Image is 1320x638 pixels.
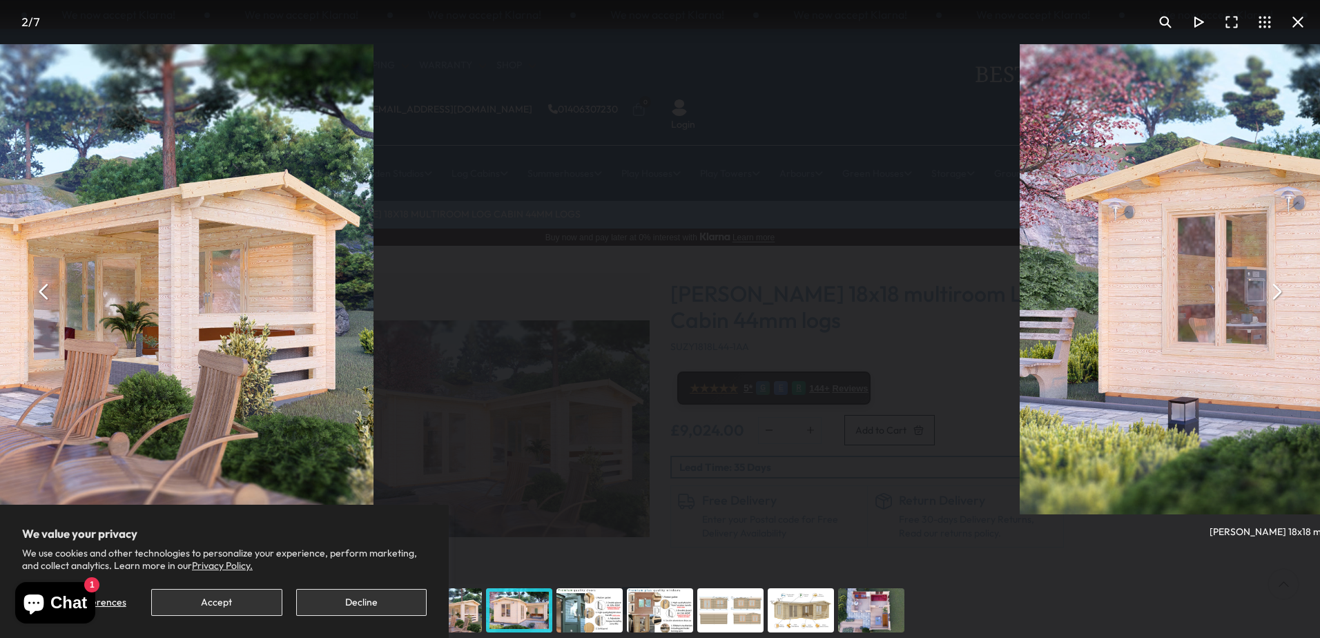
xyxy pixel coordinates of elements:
button: Previous [28,275,61,308]
button: Close [1281,6,1314,39]
button: Next [1259,275,1292,308]
p: We use cookies and other technologies to personalize your experience, perform marketing, and coll... [22,547,427,572]
inbox-online-store-chat: Shopify online store chat [11,582,99,627]
span: 7 [33,14,40,29]
button: Decline [296,589,427,616]
button: Toggle zoom level [1149,6,1182,39]
div: / [6,6,55,39]
button: Accept [151,589,282,616]
h2: We value your privacy [22,527,427,541]
span: 2 [21,14,28,29]
a: Privacy Policy. [192,559,253,572]
button: Toggle thumbnails [1248,6,1281,39]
